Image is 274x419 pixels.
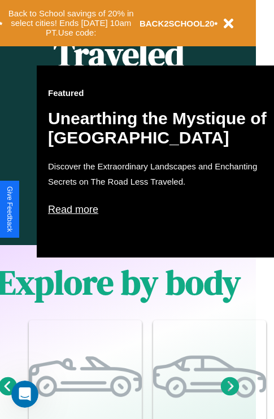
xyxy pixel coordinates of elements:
[48,159,274,189] p: Discover the Extraordinary Landscapes and Enchanting Secrets on The Road Less Traveled.
[48,200,274,219] p: Read more
[48,109,274,147] h2: Unearthing the Mystique of [GEOGRAPHIC_DATA]
[48,88,274,98] h3: Featured
[6,186,14,232] div: Give Feedback
[3,6,140,41] button: Back to School savings of 20% in select cities! Ends [DATE] 10am PT.Use code:
[140,19,215,28] b: BACK2SCHOOL20
[11,381,38,408] iframe: Intercom live chat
